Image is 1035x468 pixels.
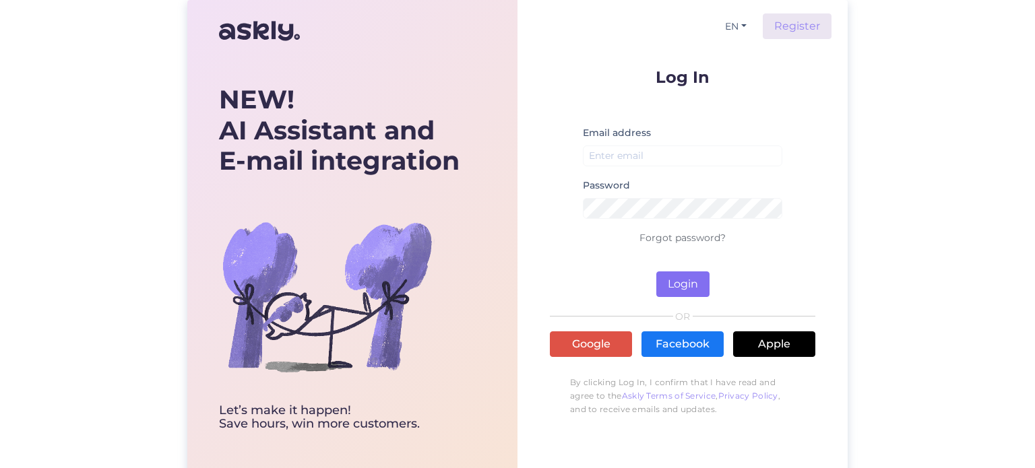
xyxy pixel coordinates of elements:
[550,69,815,86] p: Log In
[583,126,651,140] label: Email address
[656,271,710,297] button: Login
[720,17,752,36] button: EN
[641,331,724,357] a: Facebook
[733,331,815,357] a: Apple
[219,404,460,431] div: Let’s make it happen! Save hours, win more customers.
[639,232,726,244] a: Forgot password?
[583,178,630,193] label: Password
[219,84,460,176] div: AI Assistant and E-mail integration
[622,391,716,401] a: Askly Terms of Service
[550,331,632,357] a: Google
[550,369,815,423] p: By clicking Log In, I confirm that I have read and agree to the , , and to receive emails and upd...
[718,391,778,401] a: Privacy Policy
[219,189,435,404] img: bg-askly
[219,83,294,115] b: NEW!
[583,145,782,166] input: Enter email
[763,13,832,39] a: Register
[219,15,300,47] img: Askly
[673,312,693,321] span: OR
